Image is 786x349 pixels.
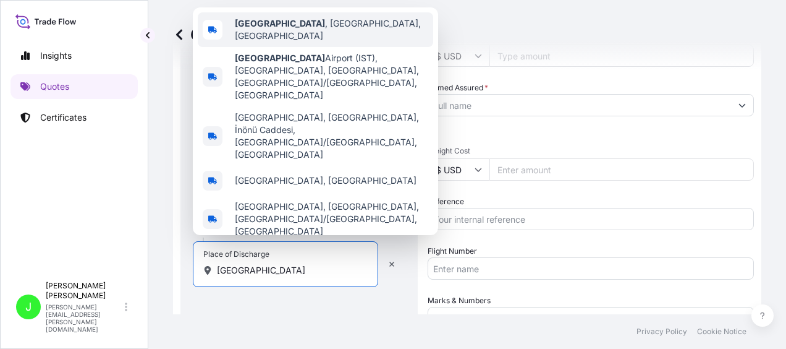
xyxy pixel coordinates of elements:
[428,146,754,156] span: Freight Cost
[697,327,746,337] p: Cookie Notice
[636,327,687,337] p: Privacy Policy
[428,245,477,257] label: Flight Number
[46,281,122,301] p: [PERSON_NAME] [PERSON_NAME]
[428,196,464,208] label: Reference
[40,111,87,124] p: Certificates
[193,7,438,235] div: Show suggestions
[489,158,754,181] input: Enter amount
[25,301,32,313] span: J
[40,50,72,62] p: Insights
[46,303,122,333] p: [PERSON_NAME][EMAIL_ADDRESS][PERSON_NAME][DOMAIN_NAME]
[428,208,754,230] input: Your internal reference
[235,174,416,187] span: [GEOGRAPHIC_DATA], [GEOGRAPHIC_DATA]
[235,17,428,42] span: , [GEOGRAPHIC_DATA], [GEOGRAPHIC_DATA]
[235,18,325,28] b: [GEOGRAPHIC_DATA]
[731,94,753,116] button: Show suggestions
[173,25,281,45] p: Get a Quote
[235,52,428,101] span: Airport (IST), [GEOGRAPHIC_DATA], [GEOGRAPHIC_DATA], [GEOGRAPHIC_DATA]/[GEOGRAPHIC_DATA], [GEOGRA...
[203,249,269,259] div: Place of Discharge
[235,111,428,161] span: [GEOGRAPHIC_DATA], [GEOGRAPHIC_DATA], İnönü Caddesi, [GEOGRAPHIC_DATA]/[GEOGRAPHIC_DATA], [GEOGRA...
[235,53,325,63] b: [GEOGRAPHIC_DATA]
[428,307,754,329] input: Number1, number2,...
[40,80,69,93] p: Quotes
[235,200,428,238] span: [GEOGRAPHIC_DATA], [GEOGRAPHIC_DATA], [GEOGRAPHIC_DATA]/[GEOGRAPHIC_DATA], [GEOGRAPHIC_DATA]
[428,257,754,280] input: Enter name
[217,264,363,277] input: Place of Discharge
[428,295,491,307] label: Marks & Numbers
[428,82,488,94] label: Named Assured
[428,94,731,116] input: Full name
